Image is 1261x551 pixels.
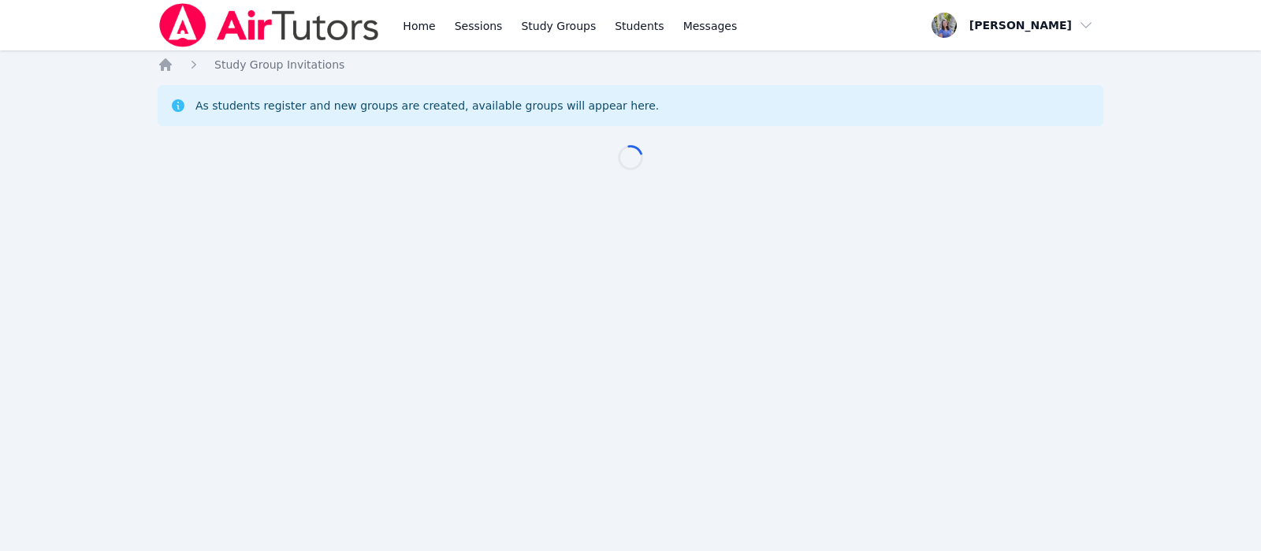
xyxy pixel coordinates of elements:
nav: Breadcrumb [158,57,1103,73]
div: As students register and new groups are created, available groups will appear here. [195,98,659,114]
span: Messages [683,18,738,34]
a: Study Group Invitations [214,57,344,73]
img: Air Tutors [158,3,381,47]
span: Study Group Invitations [214,58,344,71]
